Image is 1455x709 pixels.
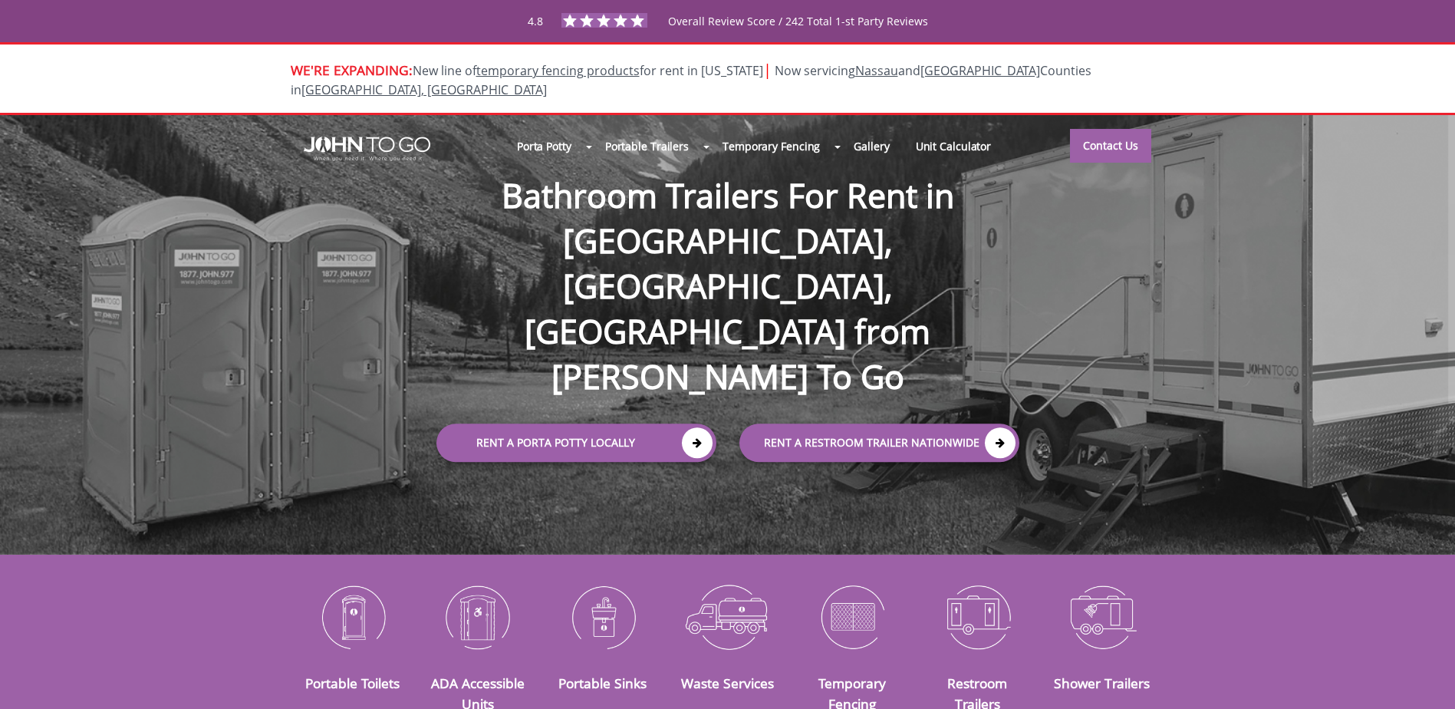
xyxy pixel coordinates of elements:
[504,130,584,163] a: Porta Potty
[855,62,898,79] a: Nassau
[920,62,1040,79] a: [GEOGRAPHIC_DATA]
[528,14,543,28] span: 4.8
[551,577,653,657] img: Portable-Sinks-icon_N.png
[592,130,702,163] a: Portable Trailers
[1054,674,1150,692] a: Shower Trailers
[436,424,716,462] a: Rent a Porta Potty Locally
[291,62,1091,98] span: New line of for rent in [US_STATE]
[558,674,647,692] a: Portable Sinks
[841,130,902,163] a: Gallery
[476,62,640,79] a: temporary fencing products
[304,137,430,161] img: JOHN to go
[681,674,774,692] a: Waste Services
[739,424,1019,462] a: rent a RESTROOM TRAILER Nationwide
[676,577,779,657] img: Waste-Services-icon_N.png
[763,59,772,80] span: |
[426,577,528,657] img: ADA-Accessible-Units-icon_N.png
[305,674,400,692] a: Portable Toilets
[301,81,547,98] a: [GEOGRAPHIC_DATA], [GEOGRAPHIC_DATA]
[291,62,1091,98] span: Now servicing and Counties in
[1394,648,1455,709] button: Live Chat
[302,577,404,657] img: Portable-Toilets-icon_N.png
[668,14,928,59] span: Overall Review Score / 242 Total 1-st Party Reviews
[1070,129,1151,163] a: Contact Us
[927,577,1029,657] img: Restroom-Trailers-icon_N.png
[421,124,1035,400] h1: Bathroom Trailers For Rent in [GEOGRAPHIC_DATA], [GEOGRAPHIC_DATA], [GEOGRAPHIC_DATA] from [PERSO...
[291,61,413,79] span: WE'RE EXPANDING:
[1052,577,1154,657] img: Shower-Trailers-icon_N.png
[802,577,904,657] img: Temporary-Fencing-cion_N.png
[709,130,833,163] a: Temporary Fencing
[903,130,1005,163] a: Unit Calculator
